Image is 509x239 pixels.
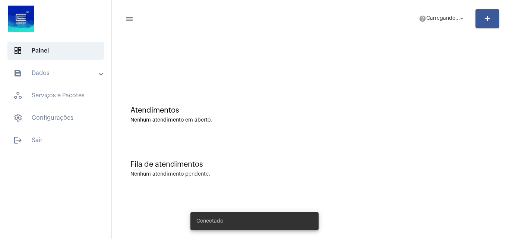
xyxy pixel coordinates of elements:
span: Conectado [196,217,223,225]
div: Nenhum atendimento em aberto. [130,117,490,123]
span: sidenav icon [13,46,22,55]
mat-expansion-panel-header: sidenav iconDados [4,64,111,82]
mat-icon: sidenav icon [125,15,133,23]
button: Carregando... [414,11,470,26]
mat-icon: sidenav icon [13,69,22,78]
span: Serviços e Pacotes [7,87,104,104]
span: sidenav icon [13,113,22,122]
span: Carregando... [426,16,460,21]
div: Atendimentos [130,106,490,114]
mat-icon: add [483,14,492,23]
img: d4669ae0-8c07-2337-4f67-34b0df7f5ae4.jpeg [6,4,36,34]
div: Fila de atendimentos [130,160,490,169]
span: sidenav icon [13,91,22,100]
div: Nenhum atendimento pendente. [130,172,210,177]
mat-icon: arrow_drop_down [458,15,465,22]
span: Configurações [7,109,104,127]
mat-panel-title: Dados [13,69,99,78]
mat-icon: sidenav icon [13,136,22,145]
span: Painel [7,42,104,60]
span: Sair [7,131,104,149]
mat-icon: help [419,15,426,22]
